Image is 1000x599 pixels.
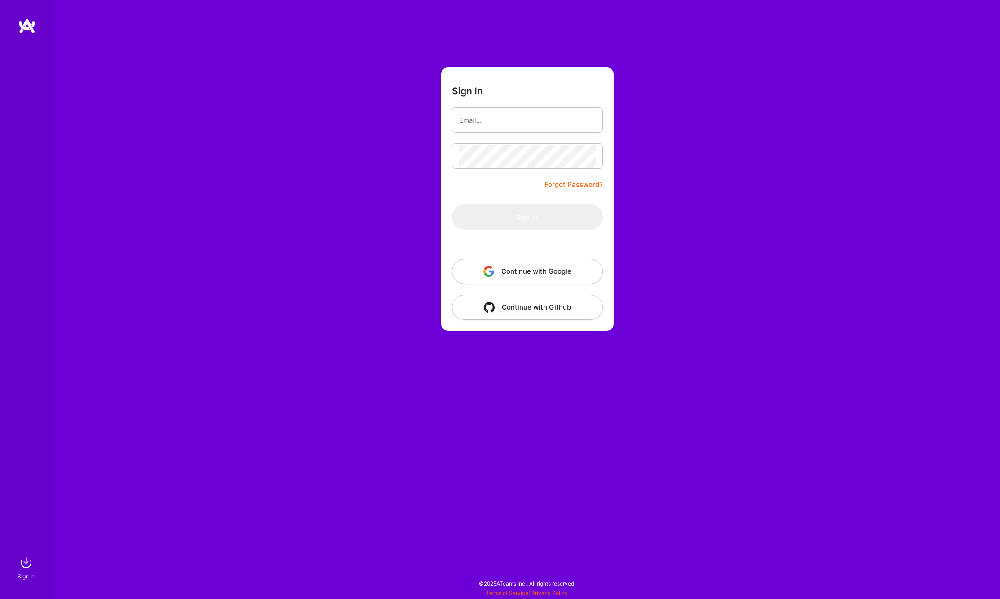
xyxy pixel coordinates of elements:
[19,554,35,581] a: sign inSign In
[18,572,35,581] div: Sign In
[459,109,596,132] input: Email...
[544,179,603,190] a: Forgot Password?
[452,204,603,230] button: Sign In
[486,590,568,596] span: |
[54,572,1000,595] div: © 2025 ATeams Inc., All rights reserved.
[483,266,494,277] img: icon
[484,302,495,313] img: icon
[452,295,603,320] button: Continue with Github
[452,85,483,97] h3: Sign In
[452,259,603,284] button: Continue with Google
[18,18,36,34] img: logo
[17,554,35,572] img: sign in
[531,590,568,596] a: Privacy Policy
[486,590,528,596] a: Terms of Service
